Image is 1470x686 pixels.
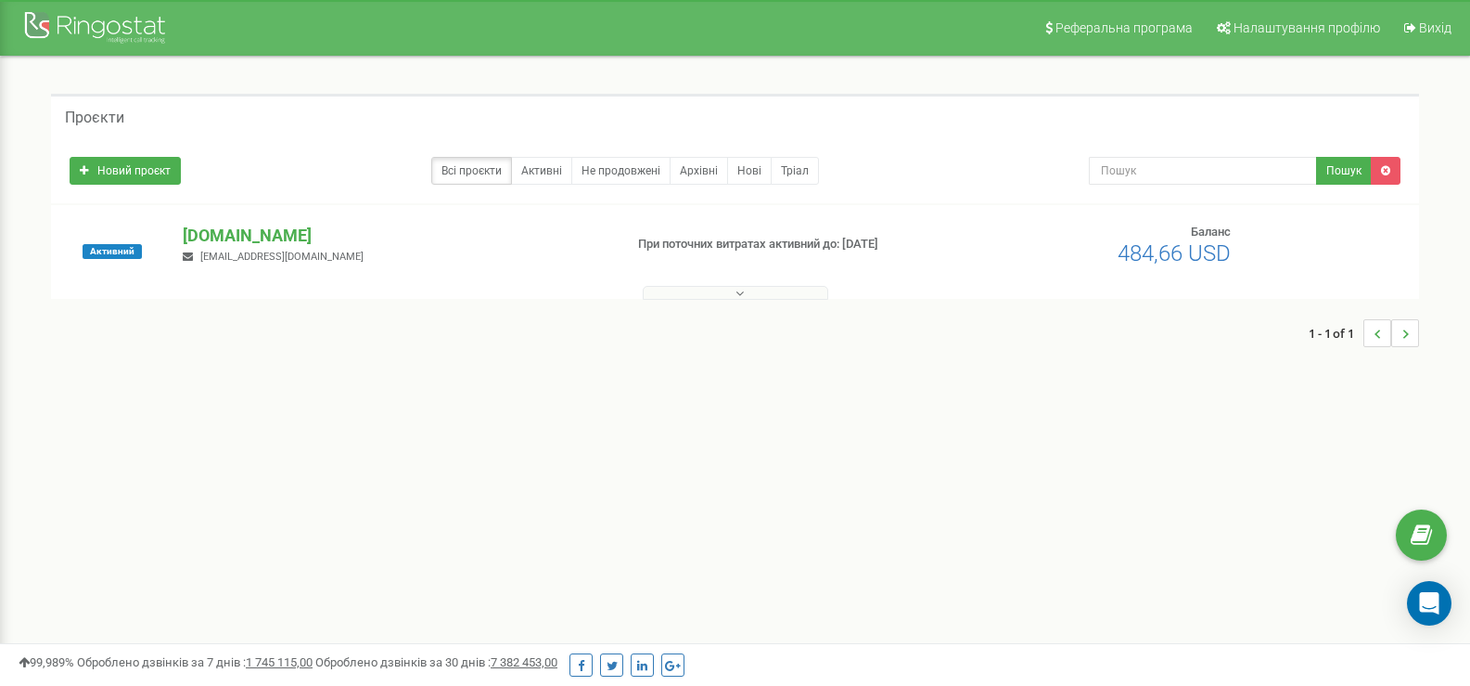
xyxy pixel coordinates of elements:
span: Реферальна програма [1055,20,1193,35]
button: Пошук [1316,157,1372,185]
a: Не продовжені [571,157,671,185]
a: Нові [727,157,772,185]
span: Баланс [1191,225,1231,239]
a: Активні [511,157,572,185]
span: Вихід [1419,20,1451,35]
p: [DOMAIN_NAME] [183,224,607,248]
nav: ... [1309,301,1419,366]
span: Оброблено дзвінків за 7 днів : [77,655,313,669]
span: 99,989% [19,655,74,669]
span: Налаштування профілю [1234,20,1380,35]
u: 7 382 453,00 [491,655,557,669]
span: Активний [83,244,142,259]
u: 1 745 115,00 [246,655,313,669]
a: Архівні [670,157,728,185]
a: Всі проєкти [431,157,512,185]
input: Пошук [1089,157,1317,185]
span: 1 - 1 of 1 [1309,319,1363,347]
a: Новий проєкт [70,157,181,185]
span: 484,66 USD [1118,240,1231,266]
div: Open Intercom Messenger [1407,581,1451,626]
a: Тріал [771,157,819,185]
p: При поточних витратах активний до: [DATE] [638,236,950,253]
h5: Проєкти [65,110,124,126]
span: Оброблено дзвінків за 30 днів : [315,655,557,669]
span: [EMAIL_ADDRESS][DOMAIN_NAME] [200,251,364,263]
